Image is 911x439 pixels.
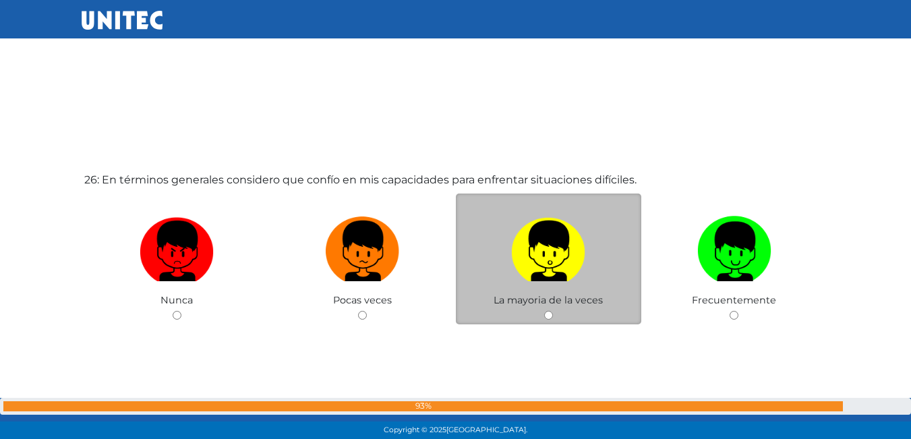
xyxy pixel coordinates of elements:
[692,294,776,306] span: Frecuentemente
[82,11,163,30] img: UNITEC
[160,294,193,306] span: Nunca
[494,294,603,306] span: La mayoria de la veces
[84,172,637,188] label: 26: En términos generales considero que confío en mis capacidades para enfrentar situaciones difí...
[697,211,771,282] img: Frecuentemente
[326,211,400,282] img: Pocas veces
[140,211,214,282] img: Nunca
[446,426,527,434] span: [GEOGRAPHIC_DATA].
[3,401,843,411] div: 93%
[333,294,392,306] span: Pocas veces
[511,211,585,282] img: La mayoria de la veces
